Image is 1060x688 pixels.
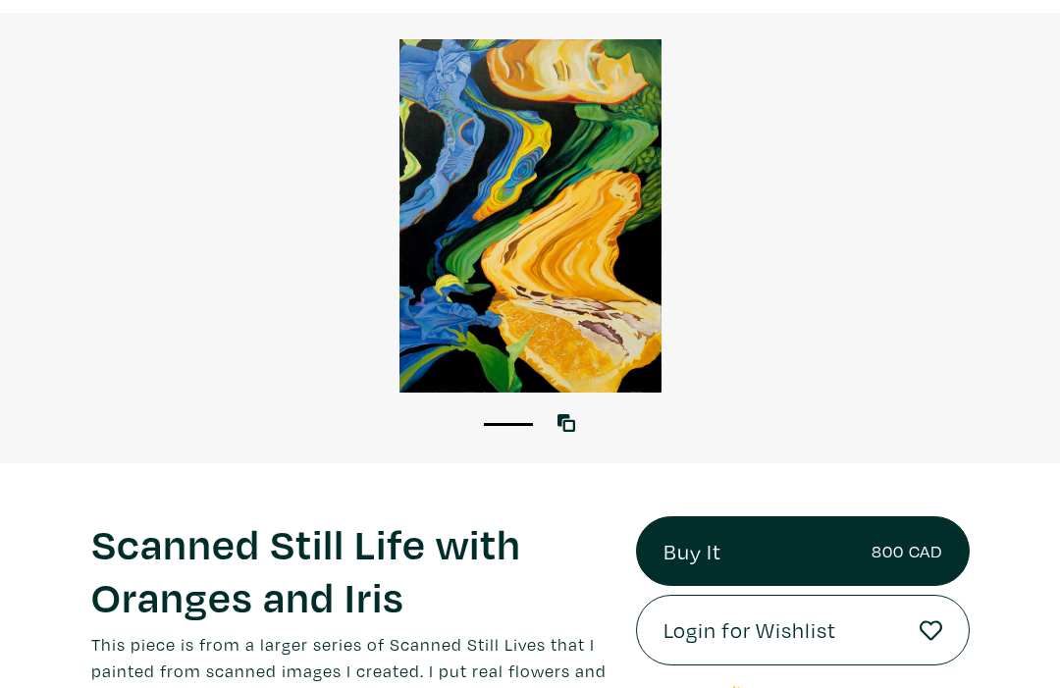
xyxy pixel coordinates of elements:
button: 1 of 1 [484,423,533,426]
a: Buy It800 CAD [636,516,970,587]
small: 800 CAD [872,538,942,564]
a: Login for Wishlist [636,595,970,665]
span: Login for Wishlist [663,613,836,647]
h1: Scanned Still Life with Oranges and Iris [91,516,607,622]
